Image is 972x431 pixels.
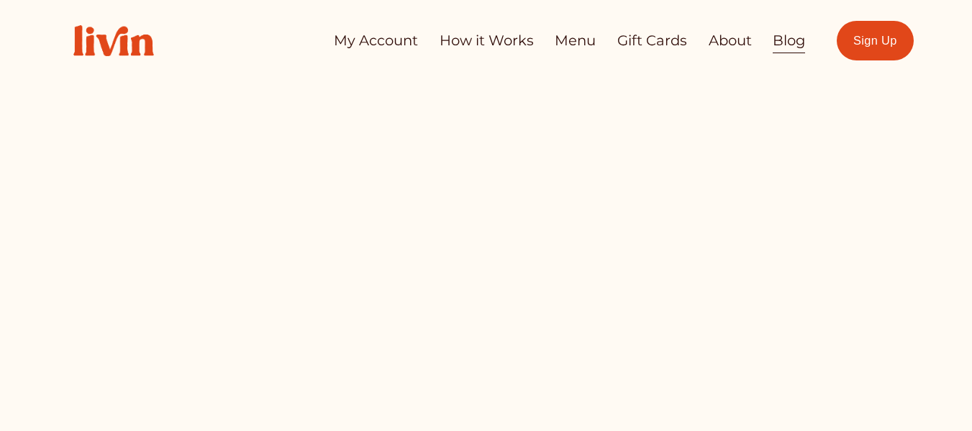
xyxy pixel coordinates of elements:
[58,10,169,72] img: Livin
[773,27,805,55] a: Blog
[555,27,596,55] a: Menu
[709,27,752,55] a: About
[440,27,534,55] a: How it Works
[837,21,914,60] a: Sign Up
[334,27,418,55] a: My Account
[617,27,687,55] a: Gift Cards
